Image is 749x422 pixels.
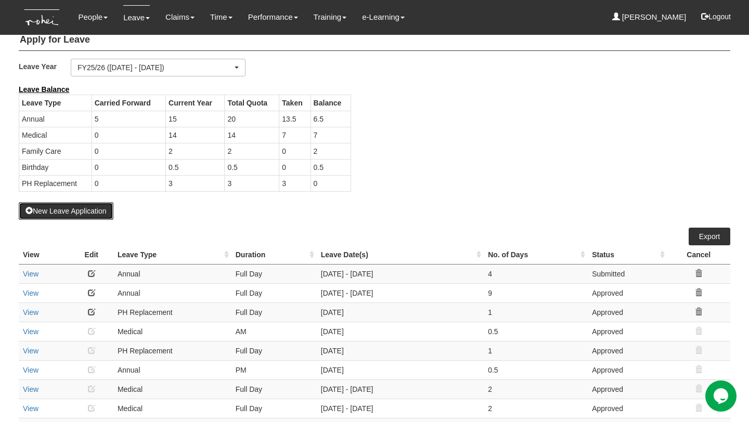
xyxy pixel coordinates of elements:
[588,245,667,265] th: Status : activate to sort column ascending
[19,159,92,175] td: Birthday
[484,379,588,399] td: 2
[166,143,225,159] td: 2
[19,30,730,51] h4: Apply for Leave
[231,264,317,283] td: Full Day
[484,264,588,283] td: 4
[317,341,484,360] td: [DATE]
[279,111,311,127] td: 13.5
[231,302,317,322] td: Full Day
[92,175,165,191] td: 0
[317,245,484,265] th: Leave Date(s) : activate to sort column ascending
[248,5,298,29] a: Performance
[23,289,38,297] a: View
[225,111,279,127] td: 20
[19,175,92,191] td: PH Replacement
[166,95,225,111] th: Current Year
[484,302,588,322] td: 1
[225,159,279,175] td: 0.5
[19,202,113,220] button: New Leave Application
[231,379,317,399] td: Full Day
[113,264,231,283] td: Annual
[210,5,233,29] a: Time
[23,270,38,278] a: View
[231,341,317,360] td: Full Day
[23,308,38,316] a: View
[113,379,231,399] td: Medical
[113,341,231,360] td: PH Replacement
[19,111,92,127] td: Annual
[113,360,231,379] td: Annual
[317,379,484,399] td: [DATE] - [DATE]
[92,127,165,143] td: 0
[279,143,311,159] td: 0
[19,245,70,265] th: View
[113,322,231,341] td: Medical
[92,143,165,159] td: 0
[23,327,38,336] a: View
[19,95,92,111] th: Leave Type
[113,283,231,302] td: Annual
[19,59,71,74] label: Leave Year
[123,5,150,30] a: Leave
[314,5,347,29] a: Training
[19,127,92,143] td: Medical
[484,283,588,302] td: 9
[484,360,588,379] td: 0.5
[311,111,351,127] td: 6.5
[317,283,484,302] td: [DATE] - [DATE]
[588,322,667,341] td: Approved
[484,322,588,341] td: 0.5
[23,347,38,355] a: View
[225,95,279,111] th: Total Quota
[78,62,233,73] div: FY25/26 ([DATE] - [DATE])
[225,127,279,143] td: 14
[225,175,279,191] td: 3
[231,399,317,418] td: Full Day
[231,322,317,341] td: AM
[311,143,351,159] td: 2
[588,283,667,302] td: Approved
[311,95,351,111] th: Balance
[92,159,165,175] td: 0
[317,322,484,341] td: [DATE]
[78,5,108,29] a: People
[70,245,113,265] th: Edit
[225,143,279,159] td: 2
[166,175,225,191] td: 3
[311,159,351,175] td: 0.5
[311,175,351,191] td: 0
[279,127,311,143] td: 7
[484,399,588,418] td: 2
[588,379,667,399] td: Approved
[23,385,38,393] a: View
[588,341,667,360] td: Approved
[166,111,225,127] td: 15
[667,245,730,265] th: Cancel
[113,302,231,322] td: PH Replacement
[279,159,311,175] td: 0
[612,5,687,29] a: [PERSON_NAME]
[231,283,317,302] td: Full Day
[113,399,231,418] td: Medical
[317,264,484,283] td: [DATE] - [DATE]
[231,245,317,265] th: Duration : activate to sort column ascending
[92,111,165,127] td: 5
[588,399,667,418] td: Approved
[231,360,317,379] td: PM
[317,399,484,418] td: [DATE] - [DATE]
[19,85,69,94] b: Leave Balance
[113,245,231,265] th: Leave Type : activate to sort column ascending
[689,228,730,245] a: Export
[92,95,165,111] th: Carried Forward
[71,59,246,76] button: FY25/26 ([DATE] - [DATE])
[23,366,38,374] a: View
[588,302,667,322] td: Approved
[484,245,588,265] th: No. of Days : activate to sort column ascending
[165,5,195,29] a: Claims
[19,143,92,159] td: Family Care
[362,5,405,29] a: e-Learning
[484,341,588,360] td: 1
[588,360,667,379] td: Approved
[279,95,311,111] th: Taken
[705,380,739,412] iframe: chat widget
